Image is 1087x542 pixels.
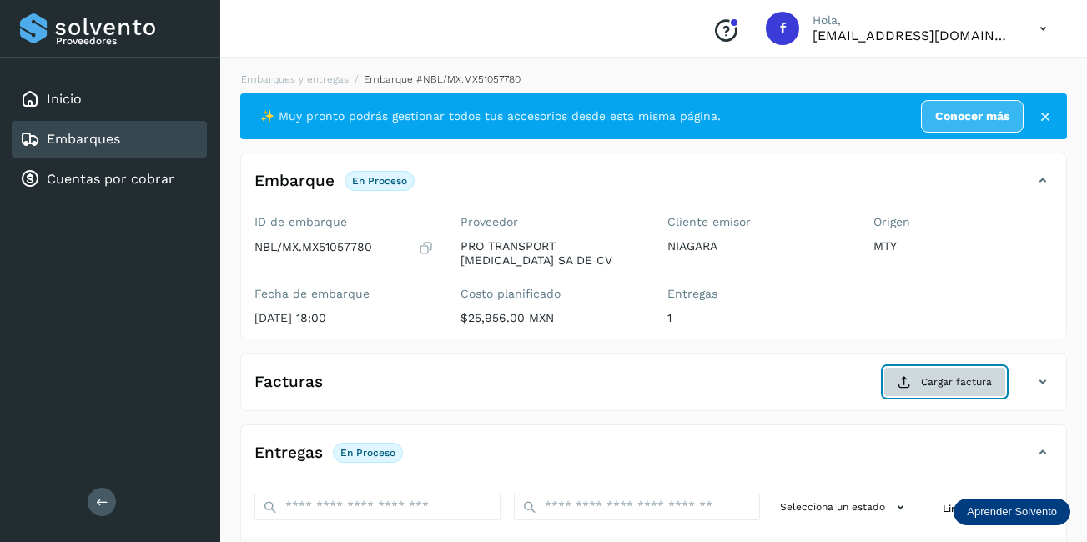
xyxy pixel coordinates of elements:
a: Cuentas por cobrar [47,171,174,187]
span: Limpiar filtros [943,501,1012,516]
a: Inicio [47,91,82,107]
p: En proceso [352,175,407,187]
div: Embarques [12,121,207,158]
p: Proveedores [56,35,200,47]
button: Selecciona un estado [773,494,916,521]
h4: Entregas [254,444,323,463]
p: NIAGARA [667,239,847,253]
div: FacturasCargar factura [241,367,1066,410]
p: NBL/MX.MX51057780 [254,240,372,254]
span: Embarque #NBL/MX.MX51057780 [364,73,521,85]
label: ID de embarque [254,215,434,229]
p: En proceso [340,447,395,459]
a: Embarques [47,131,120,147]
div: Cuentas por cobrar [12,161,207,198]
label: Cliente emisor [667,215,847,229]
p: [DATE] 18:00 [254,311,434,325]
p: Hola, [813,13,1013,28]
div: EntregasEn proceso [241,439,1066,480]
label: Fecha de embarque [254,287,434,301]
nav: breadcrumb [240,72,1067,87]
span: Cargar factura [921,374,992,389]
label: Origen [873,215,1053,229]
h4: Facturas [254,373,323,392]
a: Conocer más [921,100,1024,133]
label: Entregas [667,287,847,301]
span: ✨ Muy pronto podrás gestionar todos tus accesorios desde esta misma página. [260,108,721,125]
p: MTY [873,239,1053,253]
button: Limpiar filtros [929,494,1053,524]
div: Aprender Solvento [954,499,1070,525]
div: Inicio [12,81,207,118]
p: facturacion@protransport.com.mx [813,28,1013,43]
label: Proveedor [460,215,640,229]
label: Costo planificado [460,287,640,301]
p: 1 [667,311,847,325]
p: Aprender Solvento [967,505,1057,519]
p: PRO TRANSPORT [MEDICAL_DATA] SA DE CV [460,239,640,268]
p: $25,956.00 MXN [460,311,640,325]
a: Embarques y entregas [241,73,349,85]
button: Cargar factura [883,367,1006,397]
h4: Embarque [254,172,335,191]
div: EmbarqueEn proceso [241,167,1066,208]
